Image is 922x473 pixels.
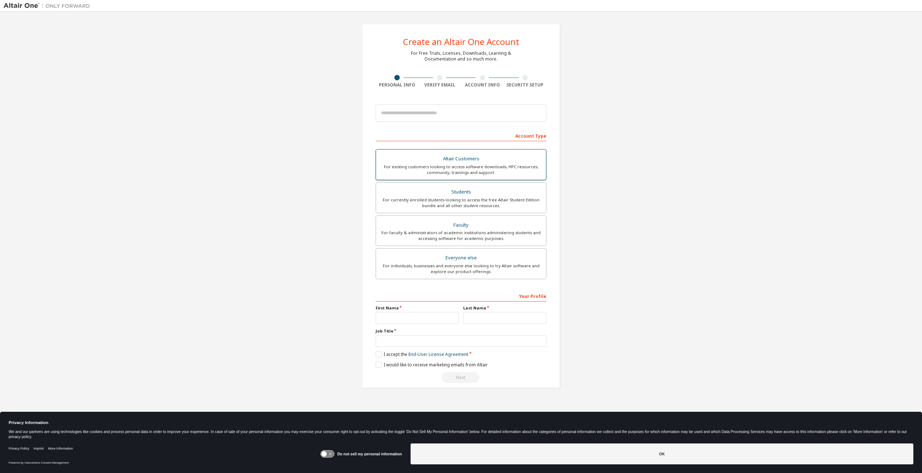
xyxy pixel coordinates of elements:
[376,82,419,88] div: Personal Info
[403,37,519,46] div: Create an Altair One Account
[380,164,542,175] div: For existing customers looking to access software downloads, HPC resources, community, trainings ...
[463,305,546,311] label: Last Name
[376,351,468,357] label: I accept the
[376,328,546,334] label: Job Title
[380,230,542,241] div: For faculty & administrators of academic institutions administering students and accessing softwa...
[461,82,504,88] div: Account Info
[376,362,488,368] label: I would like to receive marketing emails from Altair
[380,187,542,197] div: Students
[376,372,546,383] div: Read and acccept EULA to continue
[376,130,546,141] div: Account Type
[376,290,546,302] div: Your Profile
[380,154,542,164] div: Altair Customers
[411,50,511,62] div: For Free Trials, Licenses, Downloads, Learning & Documentation and so much more.
[380,253,542,263] div: Everyone else
[408,351,468,357] a: End-User License Agreement
[380,263,542,275] div: For individuals, businesses and everyone else looking to try Altair software and explore our prod...
[419,82,461,88] div: Verify Email
[376,305,459,311] label: First Name
[380,197,542,209] div: For currently enrolled students looking to access the free Altair Student Edition bundle and all ...
[4,2,94,9] img: Altair One
[380,220,542,230] div: Faculty
[504,82,547,88] div: Security Setup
